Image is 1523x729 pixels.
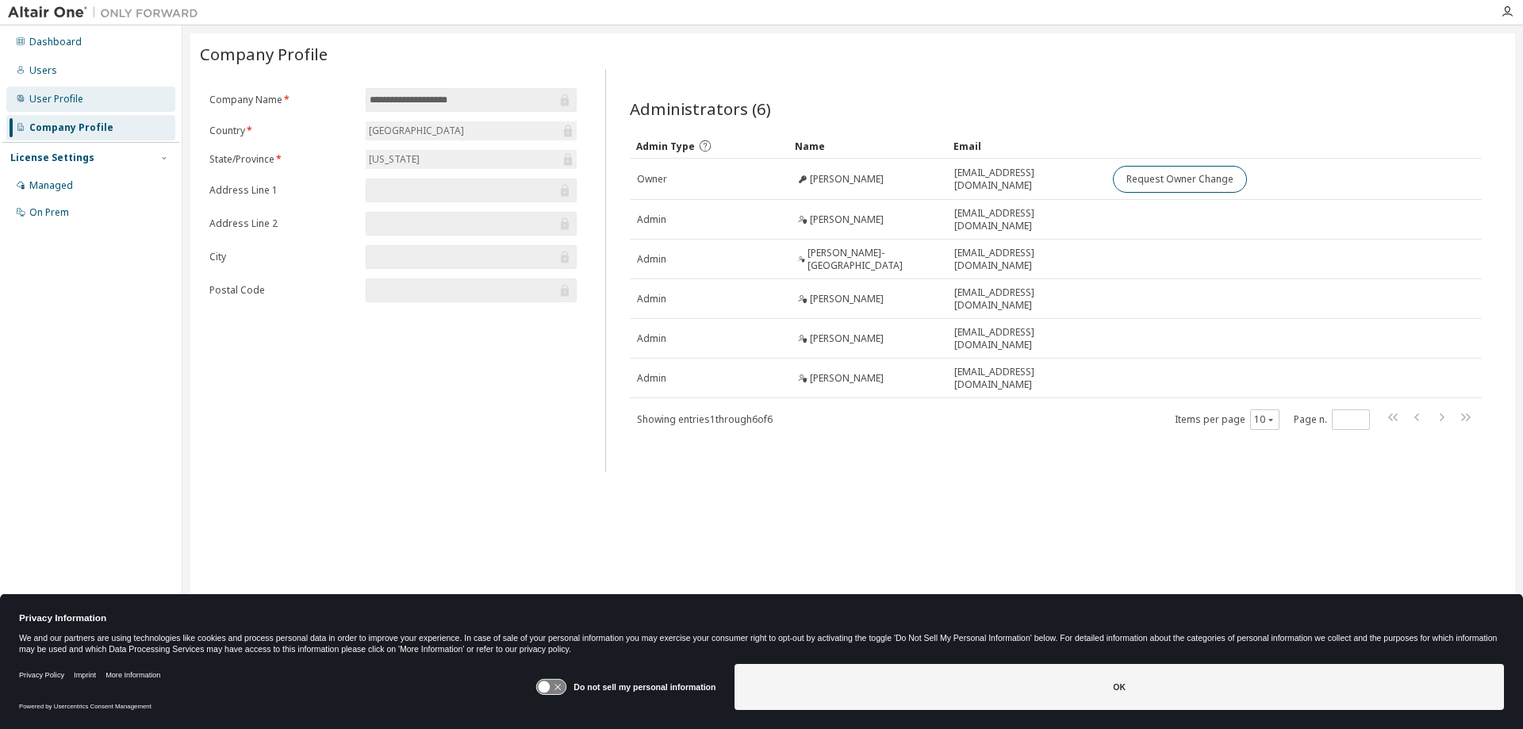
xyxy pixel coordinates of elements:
div: Dashboard [29,36,82,48]
div: Users [29,64,57,77]
div: [GEOGRAPHIC_DATA] [366,122,466,140]
span: Items per page [1175,409,1279,430]
span: Administrators (6) [630,98,771,120]
div: Company Profile [29,121,113,134]
span: [PERSON_NAME] [810,372,884,385]
label: Company Name [209,94,356,106]
span: [PERSON_NAME] [810,332,884,345]
span: Company Profile [200,43,328,65]
span: [EMAIL_ADDRESS][DOMAIN_NAME] [954,167,1099,192]
span: Admin [637,253,666,266]
span: Showing entries 1 through 6 of 6 [637,412,773,426]
span: Admin [637,293,666,305]
div: License Settings [10,152,94,164]
span: [EMAIL_ADDRESS][DOMAIN_NAME] [954,207,1099,232]
label: Address Line 1 [209,184,356,197]
span: [PERSON_NAME] [810,173,884,186]
div: On Prem [29,206,69,219]
label: City [209,251,356,263]
span: Owner [637,173,667,186]
span: Page n. [1294,409,1370,430]
span: [EMAIL_ADDRESS][DOMAIN_NAME] [954,286,1099,312]
button: Request Owner Change [1113,166,1247,193]
div: Name [795,133,941,159]
span: Admin [637,213,666,226]
span: Admin Type [636,140,695,153]
div: Managed [29,179,73,192]
span: Admin [637,372,666,385]
div: [US_STATE] [366,151,422,168]
div: [US_STATE] [366,150,577,169]
div: Email [953,133,1099,159]
span: [EMAIL_ADDRESS][DOMAIN_NAME] [954,247,1099,272]
span: Admin [637,332,666,345]
span: [EMAIL_ADDRESS][DOMAIN_NAME] [954,366,1099,391]
div: User Profile [29,93,83,106]
span: [EMAIL_ADDRESS][DOMAIN_NAME] [954,326,1099,351]
label: Postal Code [209,284,356,297]
span: [PERSON_NAME] [810,213,884,226]
span: [PERSON_NAME]-[GEOGRAPHIC_DATA] [808,247,940,272]
label: Address Line 2 [209,217,356,230]
div: [GEOGRAPHIC_DATA] [366,121,577,140]
span: [PERSON_NAME] [810,293,884,305]
button: 10 [1254,413,1276,426]
img: Altair One [8,5,206,21]
label: State/Province [209,153,356,166]
label: Country [209,125,356,137]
